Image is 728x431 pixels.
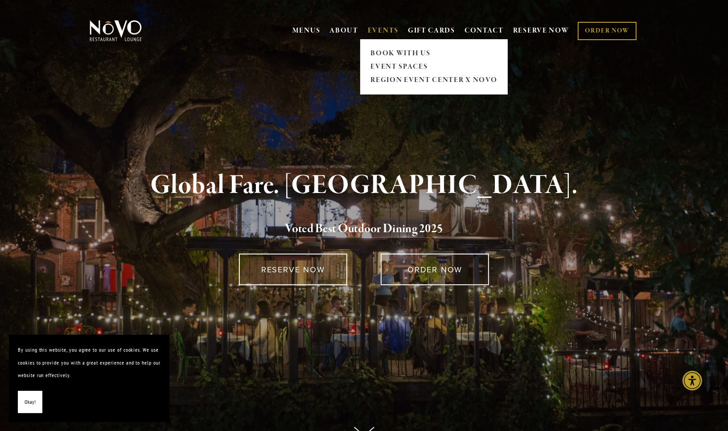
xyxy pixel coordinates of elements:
a: CONTACT [465,22,504,39]
h2: 5 [104,220,624,238]
a: Voted Best Outdoor Dining 202 [285,221,437,238]
section: Cookie banner [9,335,169,422]
button: Okay! [18,391,42,414]
a: REGION EVENT CENTER x NOVO [368,74,500,87]
span: Okay! [25,396,36,409]
a: MENUS [292,26,321,35]
p: By using this website, you agree to our use of cookies. We use cookies to provide you with a grea... [18,344,160,382]
a: EVENTS [368,26,399,35]
a: GIFT CARDS [408,22,455,39]
div: Accessibility Menu [683,371,702,390]
a: BOOK WITH US [368,47,500,60]
a: ORDER NOW [578,22,636,40]
a: ABOUT [329,26,358,35]
a: RESERVE NOW [513,22,569,39]
a: RESERVE NOW [239,254,347,285]
strong: Global Fare. [GEOGRAPHIC_DATA]. [150,168,578,202]
a: EVENT SPACES [368,60,500,74]
a: ORDER NOW [381,254,489,285]
img: Novo Restaurant &amp; Lounge [88,20,144,42]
